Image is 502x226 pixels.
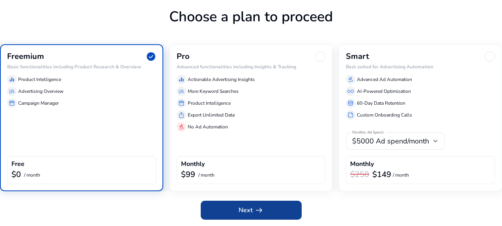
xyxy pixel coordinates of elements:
span: gavel [178,124,185,130]
span: equalizer [9,76,15,83]
span: $5000 Ad spend/month [352,136,429,146]
p: More Keyword Searches [188,88,239,95]
span: check_circle [146,51,156,62]
h4: Free [11,160,24,168]
h6: Basic functionalities including Product Research & Overview [7,64,156,70]
p: 60-Day Data Retention [357,100,405,107]
p: Actionable Advertising Insights [188,76,255,83]
p: Campaign Manager [18,100,59,107]
span: storefront [9,100,15,106]
p: No Ad Automation [188,123,228,130]
h3: $250 [350,170,369,179]
p: Product Intelligence [18,76,61,83]
h4: Monthly [350,160,374,168]
p: Custom Onboarding Calls [357,111,412,119]
h3: Freemium [7,52,44,61]
span: arrow_right_alt [254,205,264,215]
p: / month [24,173,40,178]
p: / month [393,173,409,178]
p: Advertising Overview [18,88,63,95]
b: $149 [372,169,391,180]
span: storefront [178,100,185,106]
h6: Advanced functionalities including Insights & Tracking [177,64,326,70]
span: all_inclusive [347,88,354,94]
h6: Best suited for Advertising Automation [346,64,495,70]
p: Product Intelligence [188,100,231,107]
h3: Pro [177,52,190,61]
button: Nextarrow_right_alt [201,201,302,220]
p: Export Unlimited Data [188,111,235,119]
p: Advanced Ad Automation [357,76,412,83]
mat-label: Monthly Ad Spend [352,130,383,136]
span: gavel [347,76,354,83]
span: database [347,100,354,106]
h3: Smart [346,52,369,61]
p: AI-Powered Optimization [357,88,411,95]
b: $99 [181,169,195,180]
span: manage_search [178,88,185,94]
b: $0 [11,169,21,180]
span: Next [239,205,264,215]
span: ios_share [178,112,185,118]
p: / month [198,173,215,178]
span: summarize [347,112,354,118]
h4: Monthly [181,160,205,168]
span: equalizer [178,76,185,83]
span: manage_search [9,88,15,94]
